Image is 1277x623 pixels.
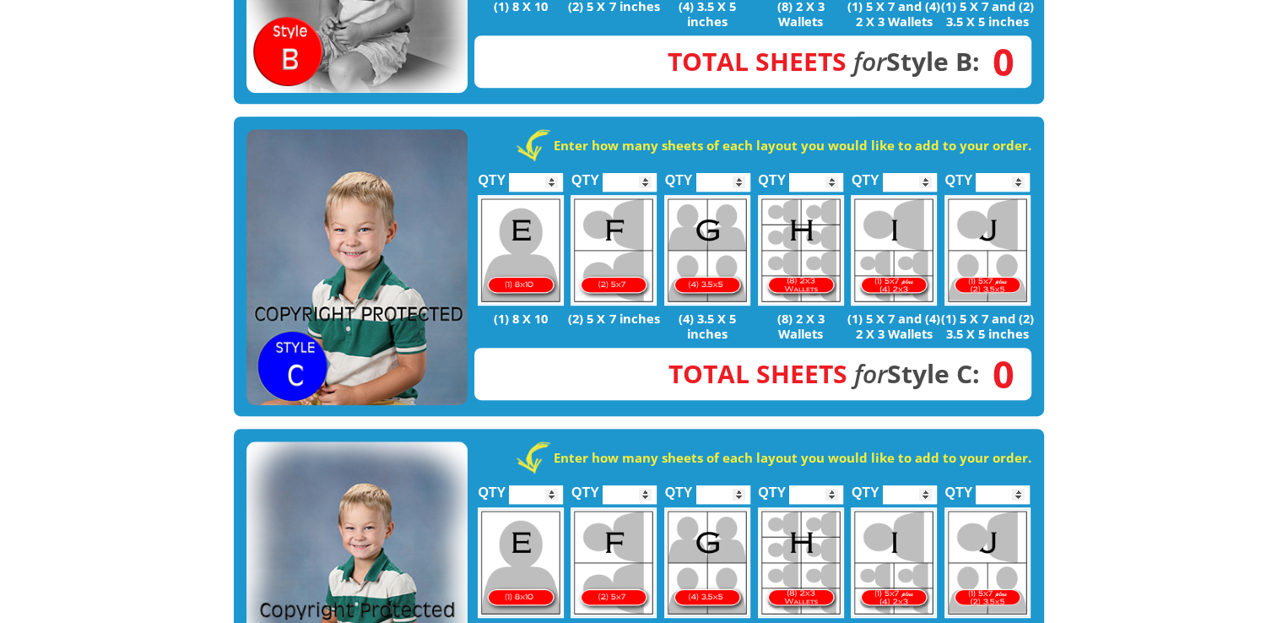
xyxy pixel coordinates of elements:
[758,467,786,508] label: QTY
[668,356,847,391] span: Total Sheets
[944,467,972,508] label: QTY
[944,154,972,196] label: QTY
[758,507,844,618] img: H
[478,195,564,306] img: E
[664,195,750,306] img: G
[478,507,564,618] img: E
[980,365,1015,383] span: 0
[758,154,786,196] label: QTY
[665,467,693,508] label: QTY
[554,137,1031,154] strong: Enter how many sheets of each layout you would like to add to your order.
[474,311,568,326] p: (1) 8 X 10
[668,44,847,79] span: Total Sheets
[853,44,886,79] em: for
[246,129,468,406] img: STYLE C
[571,195,657,306] img: F
[758,195,844,306] img: H
[854,356,887,391] em: for
[554,449,1031,466] strong: Enter how many sheets of each layout you would like to add to your order.
[944,507,1031,618] img: J
[665,154,693,196] label: QTY
[664,507,750,618] img: G
[571,507,657,618] img: F
[980,52,1015,71] span: 0
[571,154,599,196] label: QTY
[668,356,980,391] strong: Style C:
[661,311,755,341] p: (4) 3.5 X 5 inches
[567,311,661,326] p: (2) 5 X 7 inches
[754,311,847,341] p: (8) 2 X 3 Wallets
[478,467,506,508] label: QTY
[944,195,1031,306] img: J
[941,311,1035,341] p: (1) 5 X 7 and (2) 3.5 X 5 inches
[851,195,937,306] img: I
[851,507,937,618] img: I
[478,154,506,196] label: QTY
[668,44,980,79] strong: Style B:
[852,154,879,196] label: QTY
[852,467,879,508] label: QTY
[571,467,599,508] label: QTY
[847,311,941,341] p: (1) 5 X 7 and (4) 2 X 3 Wallets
